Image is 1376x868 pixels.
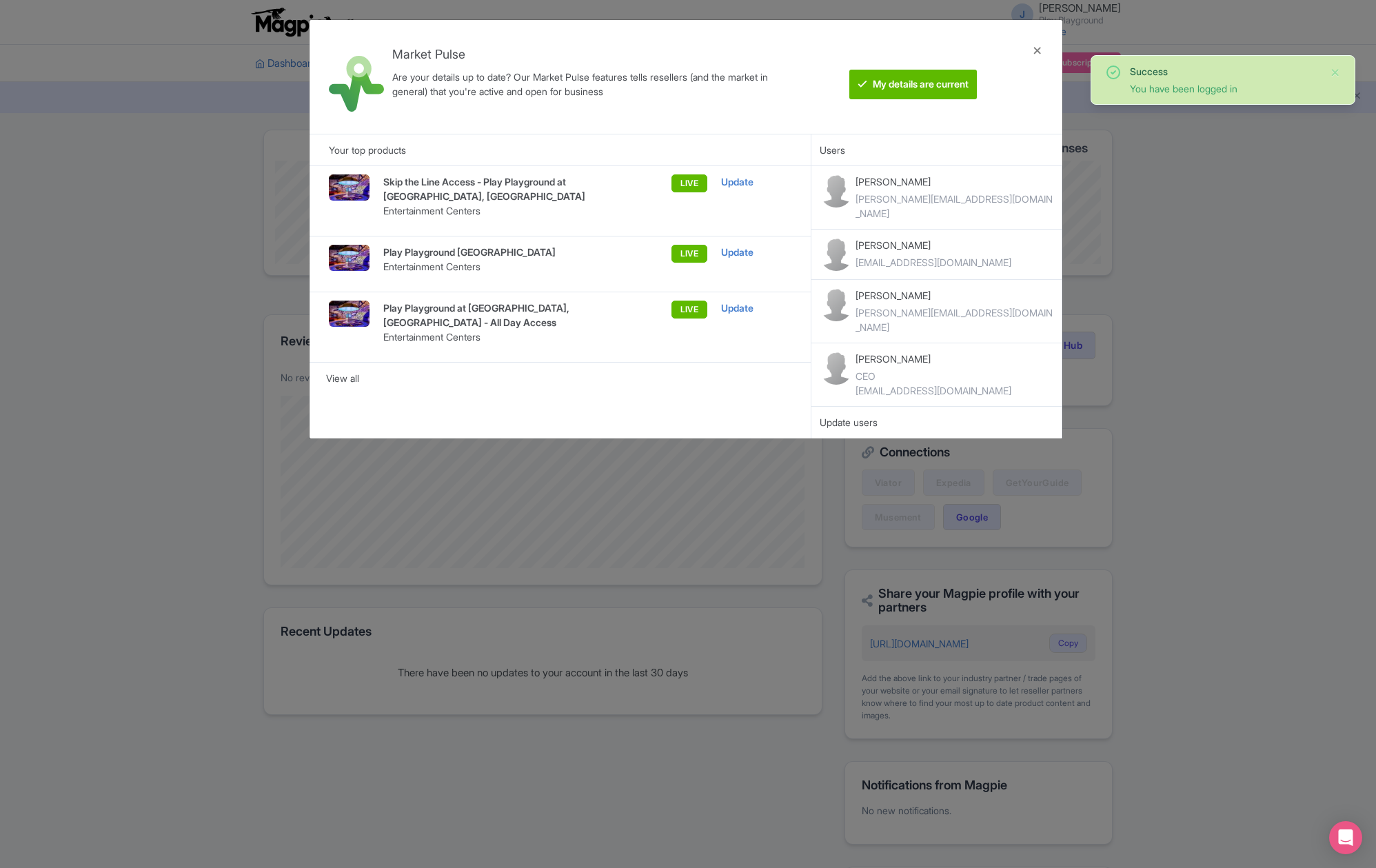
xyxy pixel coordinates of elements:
[326,371,794,386] div: View all
[856,238,1011,252] p: [PERSON_NAME]
[856,174,1053,189] p: [PERSON_NAME]
[820,288,853,321] img: contact-b11cc6e953956a0c50a2f97983291f06.png
[820,174,853,208] img: contact-b11cc6e953956a0c50a2f97983291f06.png
[811,134,1062,165] div: Users
[856,255,1011,270] div: [EMAIL_ADDRESS][DOMAIN_NAME]
[856,352,1011,366] p: [PERSON_NAME]
[383,330,623,344] p: Entertainment Centers
[383,301,623,330] p: Play Playground at [GEOGRAPHIC_DATA], [GEOGRAPHIC_DATA] - All Day Access
[383,203,623,218] p: Entertainment Centers
[1130,64,1319,79] div: Success
[856,192,1053,221] div: [PERSON_NAME][EMAIL_ADDRESS][DOMAIN_NAME]
[849,70,977,99] btn: My details are current
[310,134,811,165] div: Your top products
[383,174,623,203] p: Skip the Line Access - Play Playground at [GEOGRAPHIC_DATA], [GEOGRAPHIC_DATA]
[392,70,805,99] div: Are your details up to date? Our Market Pulse features tells resellers (and the market in general...
[856,369,1011,383] div: CEO
[383,259,623,274] p: Entertainment Centers
[856,383,1011,398] div: [EMAIL_ADDRESS][DOMAIN_NAME]
[820,415,1053,430] div: Update users
[1329,821,1362,854] div: Open Intercom Messenger
[329,56,385,112] img: market_pulse-1-0a5220b3d29e4a0de46fb7534bebe030.svg
[1330,64,1341,81] button: Close
[820,238,853,271] img: contact-b11cc6e953956a0c50a2f97983291f06.png
[1130,81,1319,96] div: You have been logged in
[721,301,791,316] div: Update
[383,245,623,259] p: Play Playground [GEOGRAPHIC_DATA]
[856,305,1053,334] div: [PERSON_NAME][EMAIL_ADDRESS][DOMAIN_NAME]
[392,48,805,61] h4: Market Pulse
[329,245,370,271] img: Frolic-Game_wygayo.jpg
[721,174,791,190] div: Update
[820,352,853,385] img: contact-b11cc6e953956a0c50a2f97983291f06.png
[329,174,370,201] img: Frolic-Game_wygayo.jpg
[721,245,791,260] div: Update
[329,301,370,327] img: Frolic-Game_wygayo.jpg
[856,288,1053,303] p: [PERSON_NAME]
